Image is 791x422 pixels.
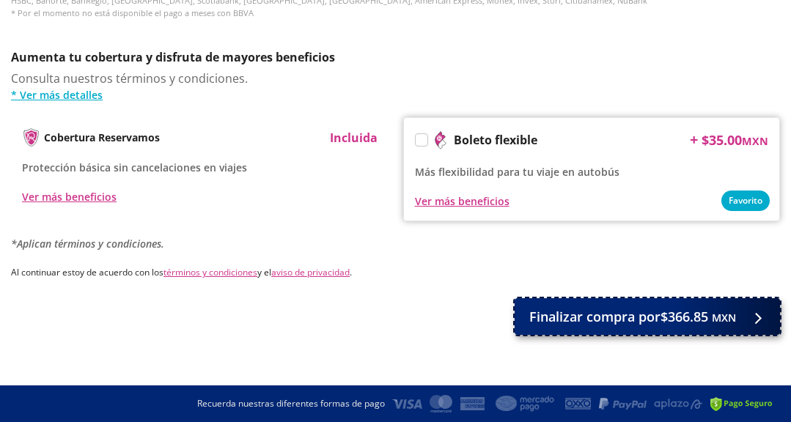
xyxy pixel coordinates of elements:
[702,130,768,150] span: $ 35.00
[712,311,736,325] small: MXN
[515,298,780,335] button: Finalizar compra por$366.85 MXN
[454,131,537,149] p: Boleto flexible
[11,7,254,18] span: * Por el momento no está disponible el pago a meses con BBVA
[706,337,776,407] iframe: Messagebird Livechat Widget
[529,307,736,327] span: Finalizar compra por $366.85
[11,87,780,103] a: * Ver más detalles
[742,134,768,148] small: MXN
[11,70,780,103] div: Consulta nuestros términos y condiciones.
[22,160,247,174] span: Protección básica sin cancelaciones en viajes
[271,266,350,278] a: aviso de privacidad
[330,129,378,147] p: Incluida
[44,130,160,145] p: Cobertura Reservamos
[11,266,780,279] p: Al continuar estoy de acuerdo con los y el .
[690,129,698,151] p: +
[163,266,257,278] a: términos y condiciones
[415,165,619,179] span: Más flexibilidad para tu viaje en autobús
[11,48,780,66] p: Aumenta tu cobertura y disfruta de mayores beneficios
[22,189,117,204] button: Ver más beneficios
[11,236,780,251] p: *Aplican términos y condiciones.
[415,193,509,209] button: Ver más beneficios
[197,397,385,410] p: Recuerda nuestras diferentes formas de pago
